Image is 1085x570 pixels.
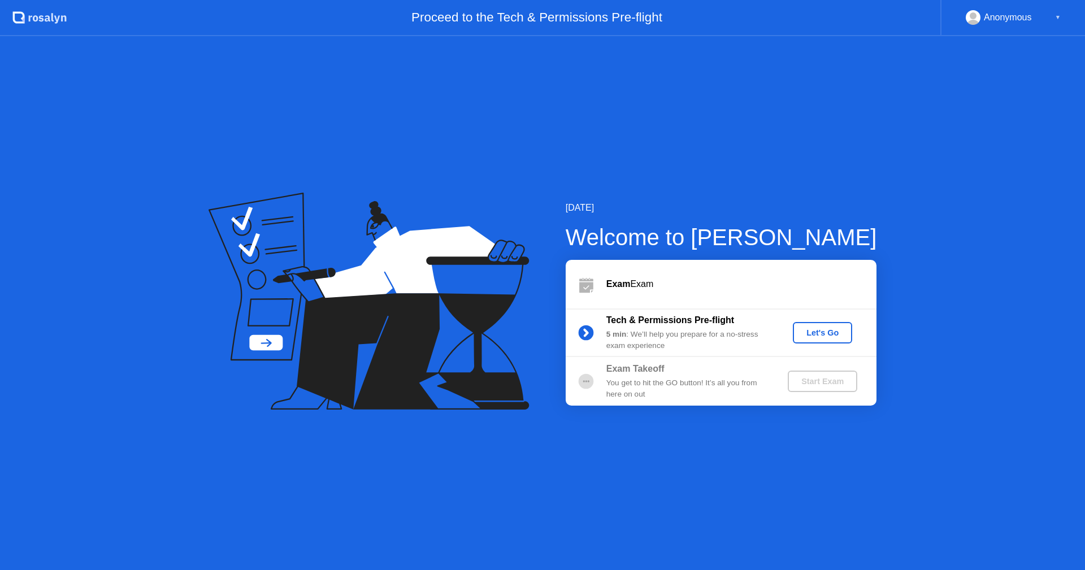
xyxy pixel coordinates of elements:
b: Exam Takeoff [606,364,665,373]
div: ▼ [1055,10,1061,25]
div: : We’ll help you prepare for a no-stress exam experience [606,329,769,352]
div: Welcome to [PERSON_NAME] [566,220,877,254]
div: [DATE] [566,201,877,215]
div: Let's Go [797,328,848,337]
b: Tech & Permissions Pre-flight [606,315,734,325]
div: Anonymous [984,10,1032,25]
div: Exam [606,277,876,291]
div: Start Exam [792,377,853,386]
button: Let's Go [793,322,852,343]
button: Start Exam [788,371,857,392]
b: Exam [606,279,631,289]
b: 5 min [606,330,627,338]
div: You get to hit the GO button! It’s all you from here on out [606,377,769,401]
